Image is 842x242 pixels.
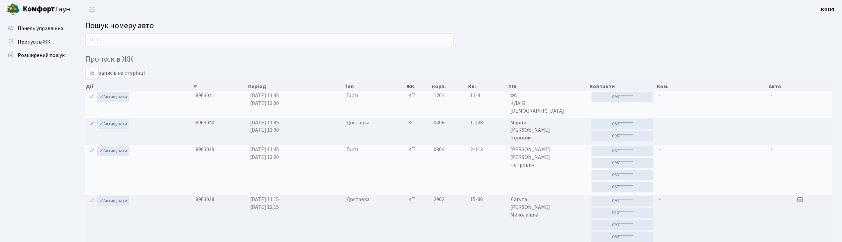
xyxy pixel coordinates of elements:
th: Тип [344,82,406,91]
span: Гості [346,92,358,100]
span: Гості [346,146,358,154]
span: КТ [408,196,429,203]
th: Дії [85,82,193,91]
span: ФО КЛАІБ [DEMOGRAPHIC_DATA] [510,92,586,115]
span: Марцис [PERSON_NAME] Ігорович [510,119,586,142]
span: 11-4 [470,92,505,100]
input: Пошук [85,34,454,46]
a: Редагувати [88,92,96,102]
a: Пропуск в ЖК [3,35,70,49]
img: logo.png [7,3,20,16]
span: [DATE] 11:45 [DATE] 13:00 [250,119,279,134]
th: ЖК [406,82,431,91]
select: записів на сторінці [85,67,99,80]
a: Активувати [97,92,129,102]
b: Комфорт [23,4,55,14]
span: КТ [408,92,429,100]
a: Панель управління [3,22,70,35]
span: [PERSON_NAME] [PERSON_NAME] Петрович [510,146,586,169]
span: - [659,119,661,126]
span: Таун [23,4,70,15]
span: Розширений пошук [18,52,65,59]
span: 2-113 [470,146,505,154]
span: 2902 [434,196,444,203]
span: Доставка [346,119,370,127]
span: - [770,92,772,99]
th: Контакти [589,82,656,91]
a: Активувати [97,146,129,156]
span: - [659,146,661,153]
span: КТ [408,119,429,127]
th: Ком. [656,82,768,91]
span: КТ [408,146,429,154]
span: - [770,146,772,153]
span: 8963040 [196,119,214,126]
a: Активувати [97,196,129,206]
a: Редагувати [88,119,96,129]
th: корп. [431,82,468,91]
a: Активувати [97,119,129,129]
th: ПІБ [508,82,589,91]
h4: Пропуск в ЖК [85,55,832,64]
th: Період [247,82,344,91]
a: Редагувати [88,146,96,156]
a: КПП4 [821,5,834,13]
span: 0206 [434,119,444,126]
span: Пропуск в ЖК [18,38,50,46]
span: - [770,119,772,126]
span: 1201 [434,92,444,99]
a: Редагувати [88,196,96,206]
span: 15-86 [470,196,505,203]
span: [DATE] 11:45 [DATE] 13:00 [250,92,279,107]
span: Доставка [346,196,370,203]
span: 0304 [434,146,444,153]
span: 8963041 [196,92,214,99]
span: Панель управління [18,25,63,32]
th: Авто [768,82,832,91]
span: - [659,92,661,99]
span: [DATE] 11:45 [DATE] 13:00 [250,146,279,161]
span: Пошук номеру авто [85,20,154,32]
span: [DATE] 11:15 [DATE] 12:15 [250,196,279,211]
span: 8963038 [196,196,214,203]
b: КПП4 [821,6,834,13]
th: Кв. [467,82,508,91]
span: 1-228 [470,119,505,127]
span: Лагута [PERSON_NAME] Миколаївна [510,196,586,219]
a: Розширений пошук [3,49,70,62]
label: записів на сторінці [85,67,145,80]
th: # [193,82,248,91]
button: Переключити навігацію [84,4,100,15]
span: - [659,196,661,203]
span: 8963039 [196,146,214,153]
